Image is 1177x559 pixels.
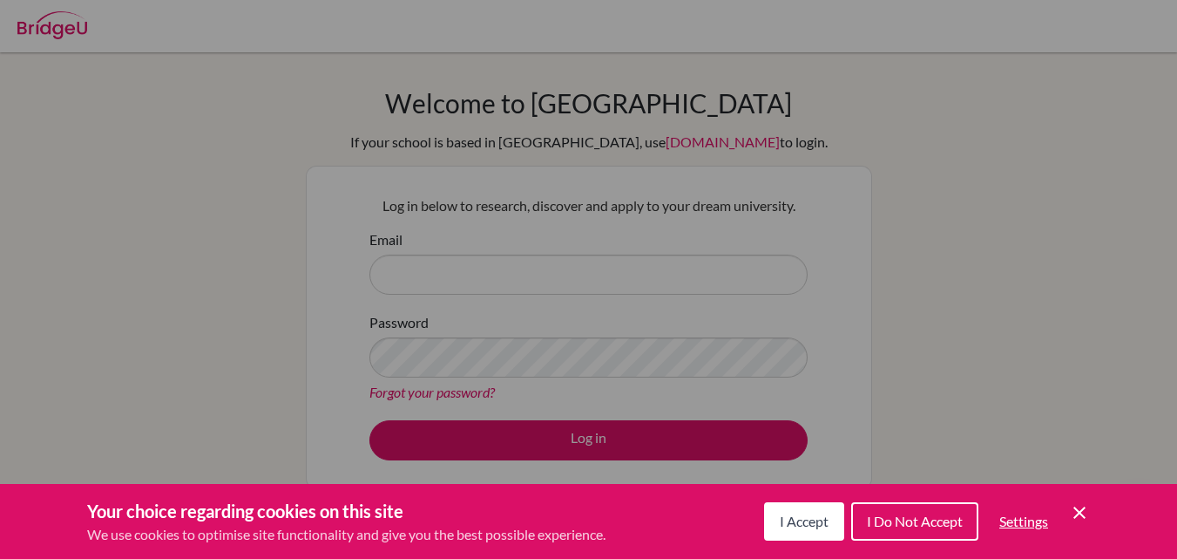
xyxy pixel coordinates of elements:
button: I Do Not Accept [851,502,978,541]
h3: Your choice regarding cookies on this site [87,498,605,524]
span: I Do Not Accept [867,513,963,529]
button: I Accept [764,502,844,541]
span: I Accept [780,513,829,529]
p: We use cookies to optimise site functionality and give you the best possible experience. [87,524,605,545]
button: Save and close [1069,502,1090,523]
button: Settings [985,504,1062,539]
span: Settings [999,513,1048,529]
